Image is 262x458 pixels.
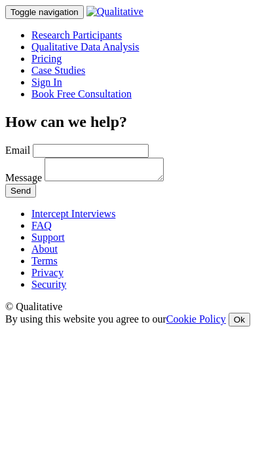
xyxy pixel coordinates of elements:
[31,65,85,76] a: Case Studies
[229,313,250,326] button: Ok
[86,6,143,18] img: Qualitative
[31,279,66,290] a: Security
[5,313,257,326] div: By using this website you agree to our
[31,208,115,219] a: Intercept Interviews
[31,232,65,243] a: Support
[10,7,79,17] span: Toggle navigation
[31,243,58,255] a: About
[5,301,257,313] div: © Qualitative
[31,267,64,278] a: Privacy
[31,77,62,88] a: Sign In
[31,88,132,99] a: Book Free Consultation
[31,29,122,41] a: Research Participants
[5,172,42,183] label: Message
[166,313,226,325] a: Cookie Policy
[5,184,36,198] input: Send
[31,220,52,231] a: FAQ
[5,145,30,156] label: Email
[31,41,139,52] a: Qualitative Data Analysis
[5,113,257,131] h2: How can we help?
[31,255,58,266] a: Terms
[31,53,62,64] a: Pricing
[5,5,84,19] button: Toggle navigation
